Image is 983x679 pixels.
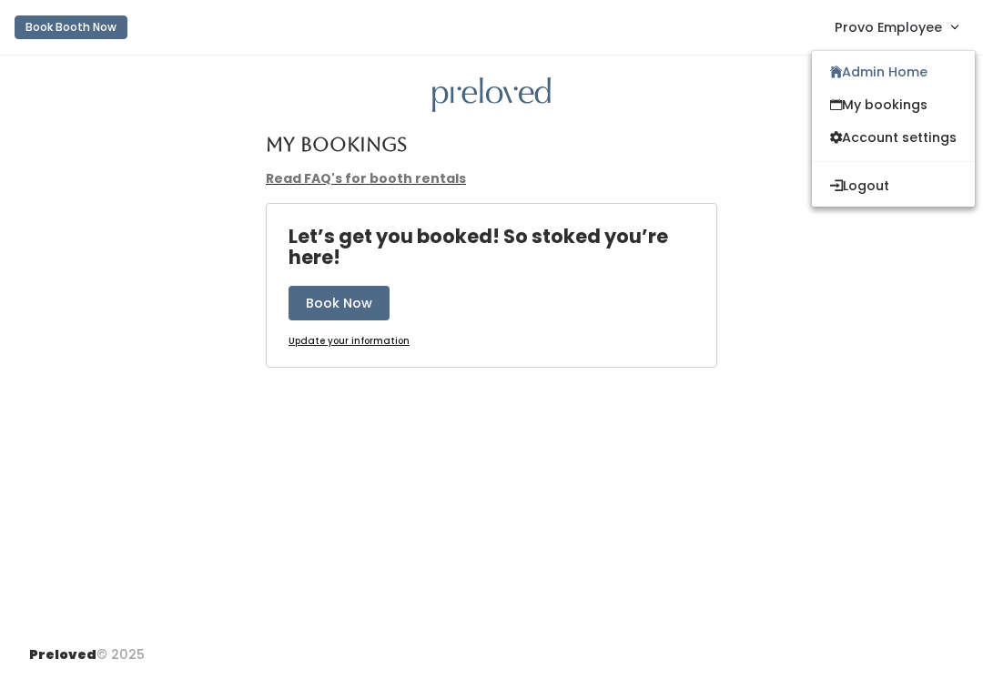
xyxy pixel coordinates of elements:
[289,286,390,320] button: Book Now
[289,226,716,268] h4: Let’s get you booked! So stoked you’re here!
[29,631,145,664] div: © 2025
[289,334,410,348] u: Update your information
[812,88,975,121] a: My bookings
[29,645,96,664] span: Preloved
[266,169,466,187] a: Read FAQ's for booth rentals
[15,7,127,47] a: Book Booth Now
[812,56,975,88] a: Admin Home
[432,77,551,113] img: preloved logo
[835,17,942,37] span: Provo Employee
[812,169,975,202] button: Logout
[15,15,127,39] button: Book Booth Now
[289,335,410,349] a: Update your information
[816,7,976,46] a: Provo Employee
[266,134,407,155] h4: My Bookings
[812,121,975,154] a: Account settings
